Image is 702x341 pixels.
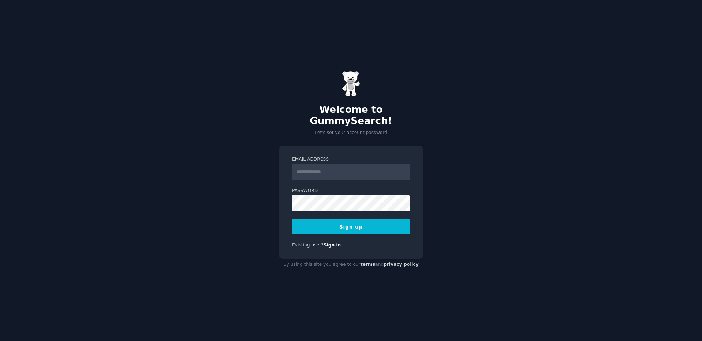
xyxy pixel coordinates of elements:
a: Sign in [324,242,341,248]
label: Email Address [292,156,410,163]
button: Sign up [292,219,410,234]
a: privacy policy [384,262,419,267]
span: Existing user? [292,242,324,248]
p: Let's set your account password [279,130,423,136]
label: Password [292,188,410,194]
img: Gummy Bear [342,71,360,96]
div: By using this site you agree to our and [279,259,423,271]
a: terms [361,262,375,267]
h2: Welcome to GummySearch! [279,104,423,127]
